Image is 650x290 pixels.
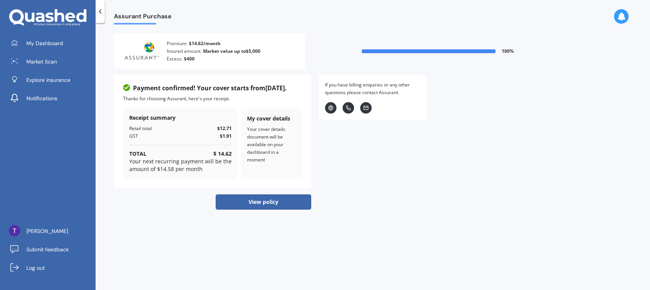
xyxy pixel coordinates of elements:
div: GST [129,132,138,140]
p: Your next recurring payment will be the amount of $14.58 per month [129,158,232,173]
b: $400 [184,55,195,63]
span: Submit feedback [26,246,69,253]
span: 100 % [502,47,514,55]
a: [PERSON_NAME] [6,223,96,239]
span: Thanks for choosing Assurant, here's your receipt. [123,95,230,102]
span: Assurant Purchase [114,13,172,23]
div: $12.71 [217,125,232,132]
div: Receipt summary [129,114,232,122]
button: View policy [216,194,311,210]
div: My cover details [247,115,296,122]
span: Notifications [26,94,57,102]
span: Insured amount: [167,47,201,55]
div: If you have billing enquiries or any other questions please contact Assurant . [325,81,420,96]
a: Log out [6,260,96,275]
img: Protecta [123,42,161,61]
span: [PERSON_NAME] [26,227,68,235]
a: Market Scan [6,54,96,69]
span: Payment confirmed! Your cover starts from [DATE] . [133,84,287,92]
b: $14.62/ month [189,40,221,47]
span: Log out [26,264,45,272]
div: TOTAL [129,150,146,158]
a: My Dashboard [6,36,96,51]
b: Market value up to $ 5,000 [203,47,260,55]
div: $ 14.62 [213,150,232,158]
span: Explore insurance [26,76,70,84]
span: Premium: [167,40,187,47]
span: My Dashboard [26,39,63,47]
img: ACg8ocKiSSdGQhU2gwA4xeaK4x5O0C1hdwqXu1Zig_ThE2Z43GHQ-Q=s96-c [9,225,20,236]
span: Excess: [167,55,182,63]
div: $1.91 [220,132,232,140]
div: Retail total [129,125,152,132]
a: Notifications [6,91,96,106]
div: Your cover details document will be available on your dashboard in a moment [247,125,296,164]
a: Submit feedback [6,242,96,257]
a: Explore insurance [6,72,96,88]
span: Market Scan [26,58,57,65]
